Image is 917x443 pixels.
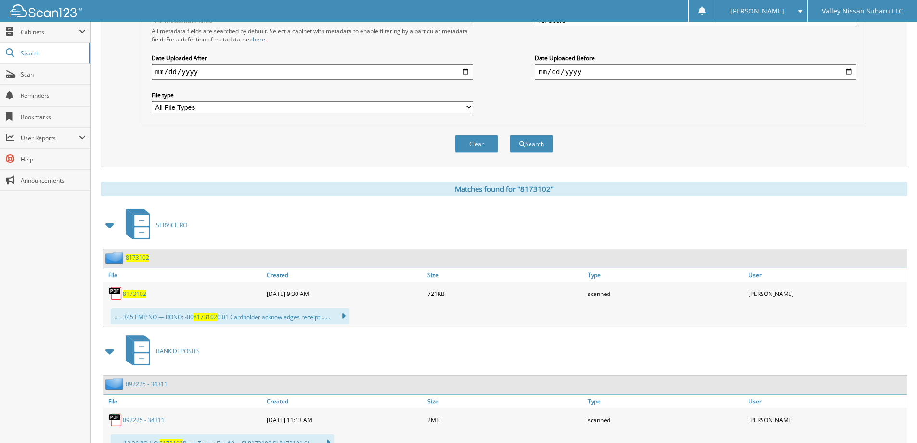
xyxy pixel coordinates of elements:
a: Created [264,268,425,282]
button: Search [510,135,553,153]
div: All metadata fields are searched by default. Select a cabinet with metadata to enable filtering b... [152,27,473,43]
a: 8173102 [123,290,146,298]
span: Bookmarks [21,113,86,121]
a: User [746,268,907,282]
img: PDF.png [108,286,123,301]
span: Reminders [21,92,86,100]
span: Cabinets [21,28,79,36]
img: PDF.png [108,413,123,427]
img: folder2.png [105,378,126,390]
label: Date Uploaded After [152,54,473,62]
button: Clear [455,135,498,153]
a: 8173102 [126,254,149,262]
span: Valley Nissan Subaru LLC [822,8,903,14]
img: scan123-logo-white.svg [10,4,82,17]
span: User Reports [21,134,79,142]
label: File type [152,91,473,99]
iframe: Chat Widget [869,397,917,443]
a: 092225 - 34311 [126,380,168,388]
div: 2MB [425,410,586,430]
div: [PERSON_NAME] [746,284,907,303]
span: Help [21,155,86,163]
img: folder2.png [105,252,126,264]
span: Scan [21,70,86,79]
span: [PERSON_NAME] [730,8,784,14]
a: SERVICE RO [120,206,187,244]
input: end [535,64,856,80]
a: 092225 - 34311 [123,416,165,424]
label: Date Uploaded Before [535,54,856,62]
a: File [103,395,264,408]
a: Type [585,395,746,408]
a: Created [264,395,425,408]
div: scanned [585,410,746,430]
span: 8173102 [194,313,217,321]
div: [PERSON_NAME] [746,410,907,430]
a: Size [425,395,586,408]
a: User [746,395,907,408]
div: scanned [585,284,746,303]
a: Size [425,268,586,282]
a: File [103,268,264,282]
a: here [253,35,265,43]
input: start [152,64,473,80]
div: [DATE] 11:13 AM [264,410,425,430]
div: ... . 345 EMP NO — RONO: -00 0 01 Cardholder acknowledges receipt ...... [111,308,349,324]
a: BANK DEPOSITS [120,332,200,370]
span: SERVICE RO [156,221,187,229]
div: [DATE] 9:30 AM [264,284,425,303]
div: Matches found for "8173102" [101,182,907,196]
span: BANK DEPOSITS [156,347,200,355]
span: Search [21,49,84,57]
span: Announcements [21,176,86,185]
div: 721KB [425,284,586,303]
a: Type [585,268,746,282]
